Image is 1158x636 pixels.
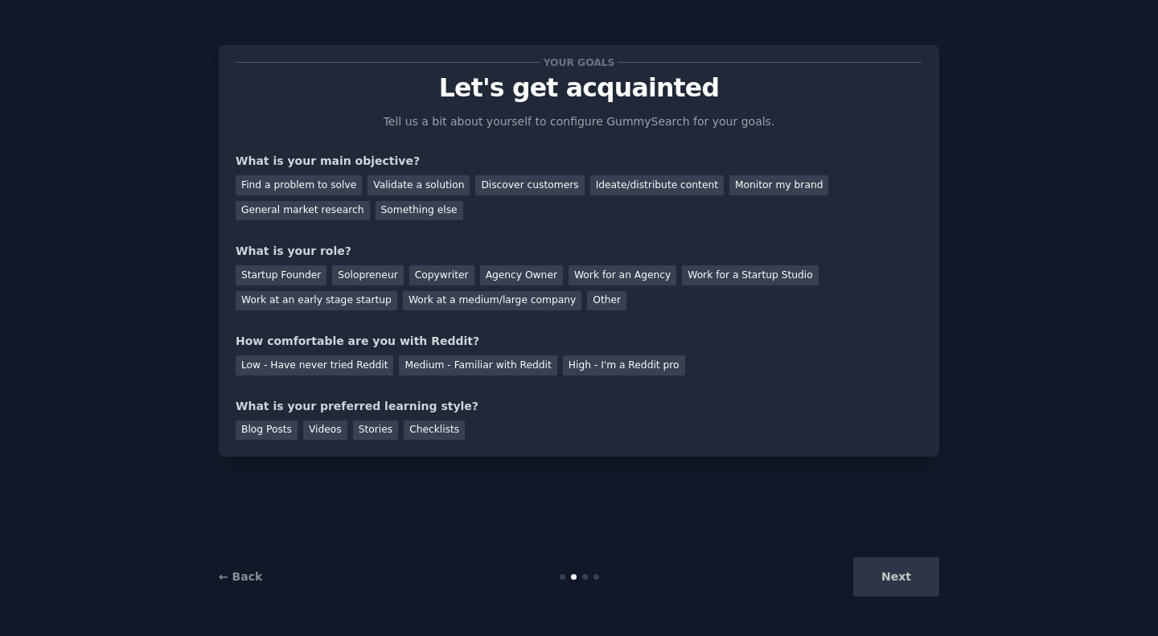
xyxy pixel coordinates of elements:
[236,265,326,285] div: Startup Founder
[353,421,398,441] div: Stories
[399,355,556,375] div: Medium - Familiar with Reddit
[236,291,397,311] div: Work at an early stage startup
[236,243,922,260] div: What is your role?
[236,201,370,221] div: General market research
[303,421,347,441] div: Videos
[332,265,403,285] div: Solopreneur
[409,265,474,285] div: Copywriter
[404,421,465,441] div: Checklists
[569,265,676,285] div: Work for an Agency
[236,355,393,375] div: Low - Have never tried Reddit
[563,355,685,375] div: High - I'm a Reddit pro
[236,153,922,170] div: What is your main objective?
[368,175,470,195] div: Validate a solution
[376,201,463,221] div: Something else
[475,175,584,195] div: Discover customers
[682,265,818,285] div: Work for a Startup Studio
[376,113,782,130] p: Tell us a bit about yourself to configure GummySearch for your goals.
[236,175,362,195] div: Find a problem to solve
[219,570,262,583] a: ← Back
[540,54,618,71] span: Your goals
[587,291,626,311] div: Other
[236,333,922,350] div: How comfortable are you with Reddit?
[236,74,922,102] p: Let's get acquainted
[236,421,298,441] div: Blog Posts
[403,291,581,311] div: Work at a medium/large company
[480,265,563,285] div: Agency Owner
[729,175,828,195] div: Monitor my brand
[236,398,922,415] div: What is your preferred learning style?
[590,175,724,195] div: Ideate/distribute content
